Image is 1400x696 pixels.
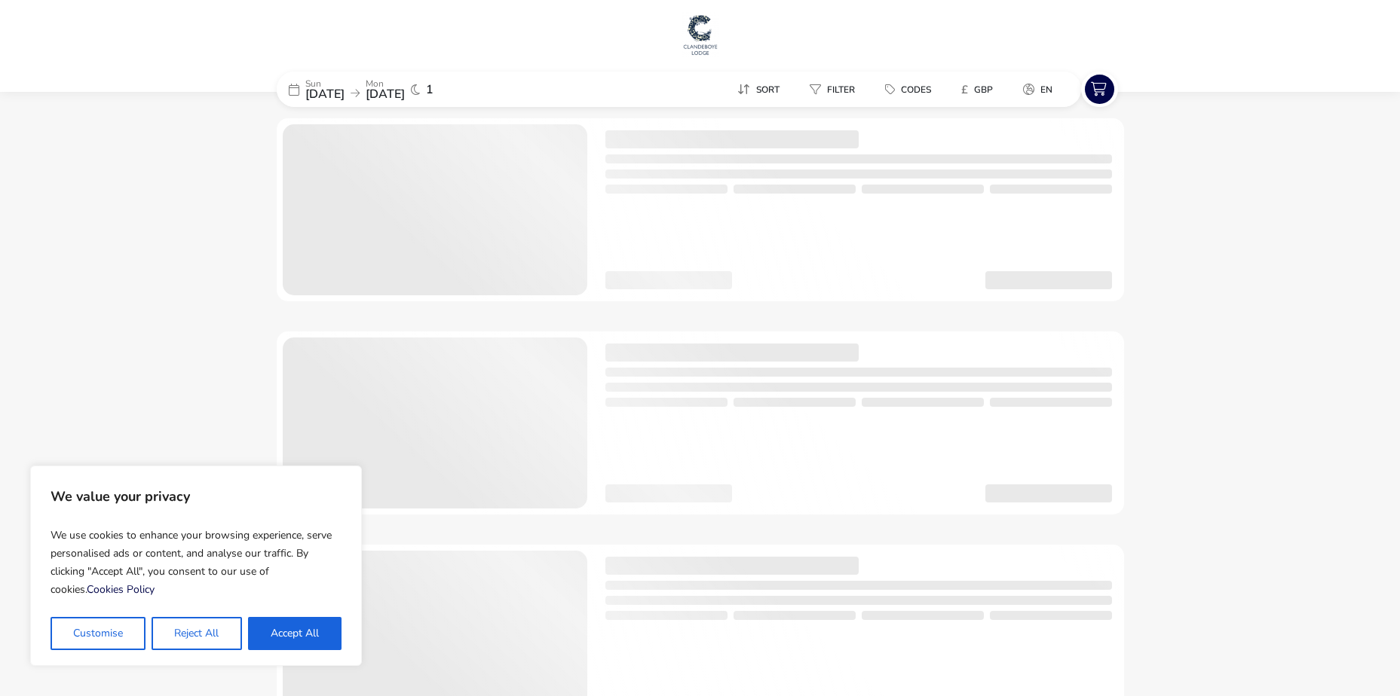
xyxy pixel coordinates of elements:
p: Sun [305,79,345,88]
button: Reject All [152,617,241,650]
div: Sun[DATE]Mon[DATE]1 [277,72,503,107]
button: Customise [51,617,146,650]
a: Cookies Policy [87,582,155,597]
button: Accept All [248,617,342,650]
span: 1 [426,84,433,96]
span: GBP [974,84,993,96]
span: [DATE] [305,86,345,102]
span: en [1040,84,1052,96]
img: Main Website [682,12,719,57]
p: We use cookies to enhance your browsing experience, serve personalised ads or content, and analys... [51,520,342,605]
naf-pibe-menu-bar-item: £GBP [949,78,1011,100]
button: Codes [873,78,943,100]
button: Filter [798,78,867,100]
p: We value your privacy [51,481,342,511]
button: Sort [725,78,792,100]
button: en [1011,78,1065,100]
naf-pibe-menu-bar-item: Filter [798,78,873,100]
button: £GBP [949,78,1005,100]
naf-pibe-menu-bar-item: Codes [873,78,949,100]
span: [DATE] [366,86,405,102]
span: Sort [756,84,780,96]
i: £ [961,82,968,97]
div: We value your privacy [30,466,362,666]
naf-pibe-menu-bar-item: en [1011,78,1071,100]
span: Codes [901,84,931,96]
span: Filter [827,84,855,96]
naf-pibe-menu-bar-item: Sort [725,78,798,100]
p: Mon [366,79,405,88]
